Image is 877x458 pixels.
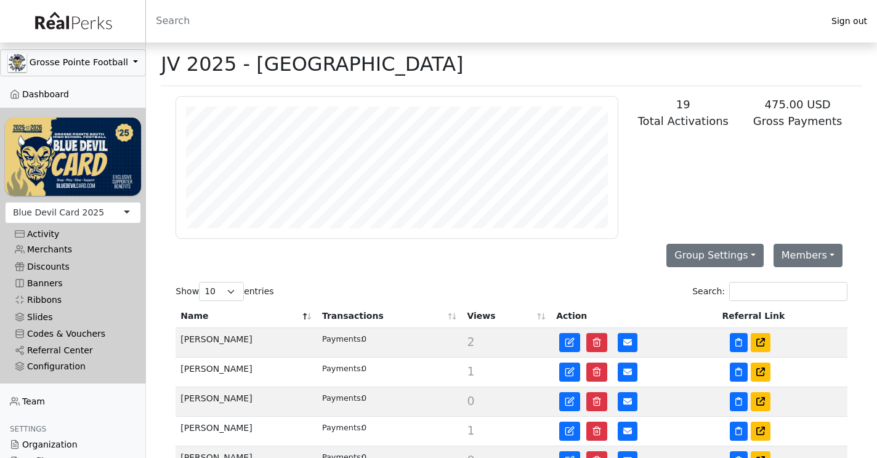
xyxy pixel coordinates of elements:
[774,244,843,267] button: Members
[5,308,141,325] a: Slides
[822,13,877,30] a: Sign out
[748,113,847,129] div: Gross Payments
[5,118,141,195] img: WvZzOez5OCqmO91hHZfJL7W2tJ07LbGMjwPPNJwI.png
[5,275,141,292] a: Banners
[467,394,474,408] span: 0
[717,305,847,328] th: Referral Link
[462,305,551,328] th: Views: activate to sort column ascending
[176,417,317,446] td: [PERSON_NAME]
[10,425,46,433] span: Settings
[176,282,273,301] label: Show entries
[322,392,458,404] div: 0
[729,282,847,301] input: Search:
[161,52,463,76] h1: JV 2025 - [GEOGRAPHIC_DATA]
[5,326,141,342] a: Codes & Vouchers
[748,96,847,113] div: 475.00 USD
[692,282,847,301] label: Search:
[551,305,717,328] th: Action
[176,358,317,387] td: [PERSON_NAME]
[176,305,317,328] th: Name: activate to sort column descending
[5,258,141,275] a: Discounts
[322,363,362,374] div: Payments:
[176,328,317,358] td: [PERSON_NAME]
[5,241,141,258] a: Merchants
[467,364,474,378] span: 1
[322,392,362,404] div: Payments:
[146,6,822,36] input: Search
[5,342,141,359] a: Referral Center
[322,422,362,433] div: Payments:
[15,229,131,239] div: Activity
[176,387,317,417] td: [PERSON_NAME]
[5,292,141,308] a: Ribbons
[15,361,131,372] div: Configuration
[8,54,26,72] img: GAa1zriJJmkmu1qRtUwg8x1nQwzlKm3DoqW9UgYl.jpg
[322,333,362,345] div: Payments:
[322,422,458,433] div: 0
[13,206,104,219] div: Blue Devil Card 2025
[199,282,244,301] select: Showentries
[633,96,733,113] div: 19
[666,244,764,267] button: Group Settings
[322,363,458,374] div: 0
[467,335,474,348] span: 2
[28,7,117,35] img: real_perks_logo-01.svg
[322,333,458,345] div: 0
[633,113,733,129] div: Total Activations
[467,424,474,437] span: 1
[317,305,463,328] th: Transactions: activate to sort column ascending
